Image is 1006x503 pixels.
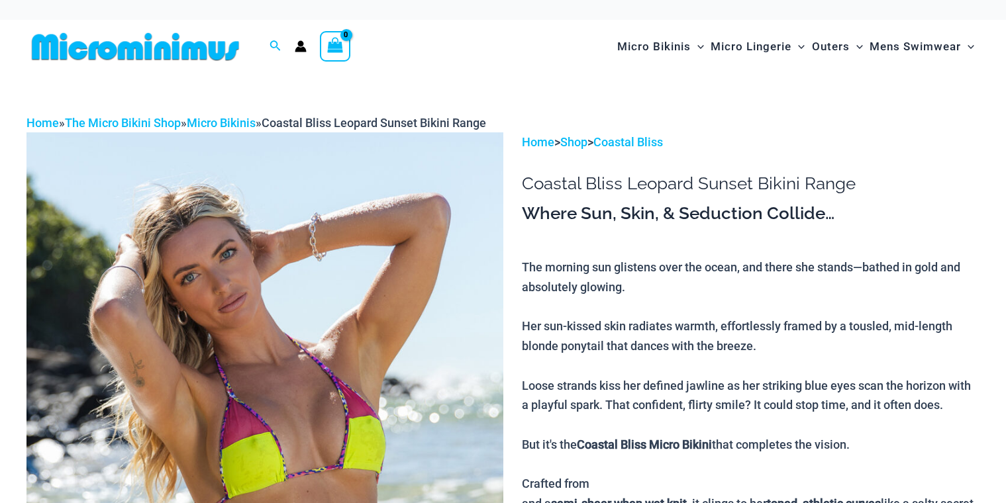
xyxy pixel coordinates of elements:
span: Menu Toggle [850,30,863,64]
span: Coastal Bliss Leopard Sunset Bikini Range [262,116,486,130]
span: Menu Toggle [691,30,704,64]
span: Micro Bikinis [617,30,691,64]
img: MM SHOP LOGO FLAT [26,32,244,62]
p: > > [522,132,980,152]
span: Micro Lingerie [711,30,791,64]
span: » » » [26,116,486,130]
span: Menu Toggle [791,30,805,64]
a: Coastal Bliss [593,135,663,149]
a: The Micro Bikini Shop [65,116,181,130]
a: Search icon link [270,38,281,55]
a: View Shopping Cart, empty [320,31,350,62]
a: Micro LingerieMenu ToggleMenu Toggle [707,26,808,67]
a: Home [26,116,59,130]
h1: Coastal Bliss Leopard Sunset Bikini Range [522,173,980,194]
a: Micro BikinisMenu ToggleMenu Toggle [614,26,707,67]
h3: Where Sun, Skin, & Seduction Collide… [522,203,980,225]
span: Outers [812,30,850,64]
nav: Site Navigation [612,24,980,69]
a: OutersMenu ToggleMenu Toggle [809,26,866,67]
b: Coastal Bliss Micro Bikini [577,437,712,451]
a: Mens SwimwearMenu ToggleMenu Toggle [866,26,978,67]
a: Micro Bikinis [187,116,256,130]
a: Account icon link [295,40,307,52]
span: Menu Toggle [961,30,974,64]
span: Mens Swimwear [870,30,961,64]
a: Shop [560,135,587,149]
a: Home [522,135,554,149]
